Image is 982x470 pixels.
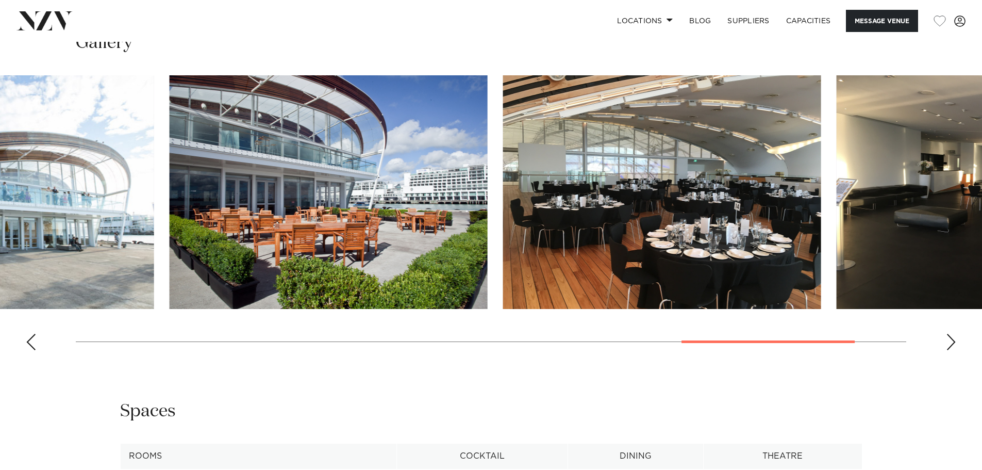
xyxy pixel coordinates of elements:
th: Rooms [120,444,397,469]
h2: Gallery [76,31,132,55]
h2: Spaces [120,400,176,423]
th: Dining [568,444,704,469]
swiper-slide: 11 / 12 [503,75,821,309]
th: Theatre [704,444,862,469]
swiper-slide: 10 / 12 [170,75,488,309]
a: BLOG [681,10,719,32]
th: Cocktail [397,444,568,469]
img: nzv-logo.png [16,11,73,30]
button: Message Venue [846,10,918,32]
a: Capacities [778,10,839,32]
a: Locations [609,10,681,32]
a: SUPPLIERS [719,10,777,32]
